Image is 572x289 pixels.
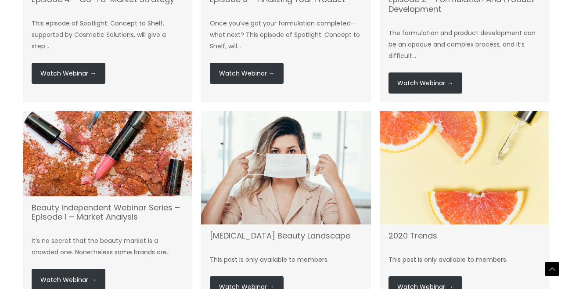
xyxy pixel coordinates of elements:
p: This episode of Spotlight: Concept to Shelf, supported by Cosmetic Solutions, will give a step… [32,18,184,52]
a: Watch Webinar → (opens in a new tab) [32,63,105,84]
p: Once you’ve got your formulation completed—what next? This episode of Spotlight: Concept to Shelf... [210,18,362,52]
p: This post is only available to members. [210,254,362,265]
a: [MEDICAL_DATA] Beauty Landscape [210,230,350,241]
p: The formulation and product development can be an opaque and complex process, and it’s difficult… [389,27,541,61]
a: Beauty Independent Webinar Series – Episode 1 – Market Analysis (opens in a new tab) [32,202,180,223]
a: (opens in a new tab) [23,111,193,196]
p: It’s no secret that the beauty market is a crowded one. Nonetheless some brands are… [32,235,184,258]
a: Watch Webinar → (opens in a new tab) [389,72,462,94]
img: Cosmetic Solutions Trends Report Webinar Image features a dropper on a yellow background among sl... [380,111,550,224]
a: Watch Webinar → (opens in a new tab) [210,63,284,84]
img: Webinar Series Image for Beauty Independent Episode 1 - Market Analysis [23,111,193,196]
img: Cosmetic Solutions Covid Webinar Image features a female holding a mask over her face [201,111,371,224]
a: 2020 Trends [389,230,437,241]
p: This post is only available to members. [389,254,541,265]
